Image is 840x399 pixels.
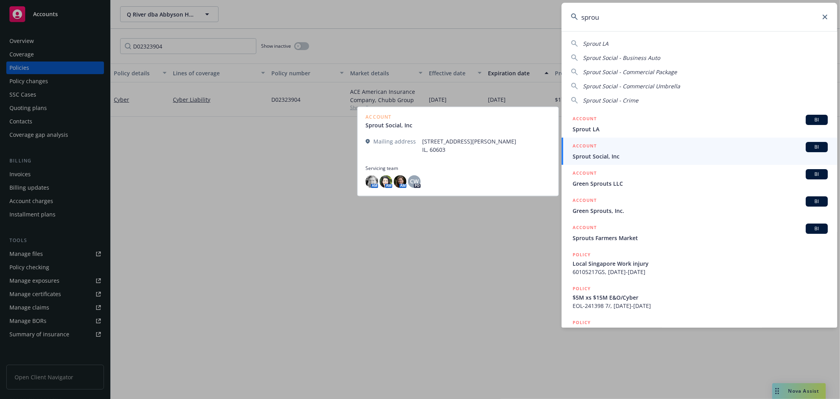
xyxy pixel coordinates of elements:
span: Sprout LA [573,125,828,133]
span: [GEOGRAPHIC_DATA] Local GL [573,327,828,336]
span: BI [809,171,825,178]
span: 60105217GS, [DATE]-[DATE] [573,268,828,276]
span: BI [809,225,825,232]
a: ACCOUNTBISprout LA [562,110,837,138]
h5: POLICY [573,319,591,326]
a: POLICY[GEOGRAPHIC_DATA] Local GL [562,314,837,348]
span: Local Singapore Work injury [573,259,828,268]
h5: ACCOUNT [573,224,597,233]
h5: ACCOUNT [573,169,597,179]
a: ACCOUNTBIGreen Sprouts, Inc. [562,192,837,219]
span: Sprout LA [583,40,608,47]
h5: ACCOUNT [573,115,597,124]
span: Sprouts Farmers Market [573,234,828,242]
h5: POLICY [573,285,591,293]
a: ACCOUNTBIGreen Sprouts LLC [562,165,837,192]
h5: ACCOUNT [573,142,597,151]
span: Green Sprouts, Inc. [573,207,828,215]
span: BI [809,116,825,123]
h5: ACCOUNT [573,196,597,206]
span: Sprout Social - Commercial Package [583,68,677,76]
h5: POLICY [573,251,591,259]
span: BI [809,144,825,151]
span: BI [809,198,825,205]
a: POLICYLocal Singapore Work injury60105217GS, [DATE]-[DATE] [562,246,837,280]
a: ACCOUNTBISprouts Farmers Market [562,219,837,246]
input: Search... [562,3,837,31]
span: EOL-241398 7/, [DATE]-[DATE] [573,302,828,310]
span: Sprout Social - Crime [583,97,638,104]
span: Sprout Social, Inc [573,152,828,160]
span: Sprout Social - Commercial Umbrella [583,82,680,90]
a: ACCOUNTBISprout Social, Inc [562,138,837,165]
span: Green Sprouts LLC [573,179,828,188]
span: $5M xs $15M E&O/Cyber [573,293,828,302]
span: Sprout Social - Business Auto [583,54,660,62]
a: POLICY$5M xs $15M E&O/CyberEOL-241398 7/, [DATE]-[DATE] [562,280,837,314]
